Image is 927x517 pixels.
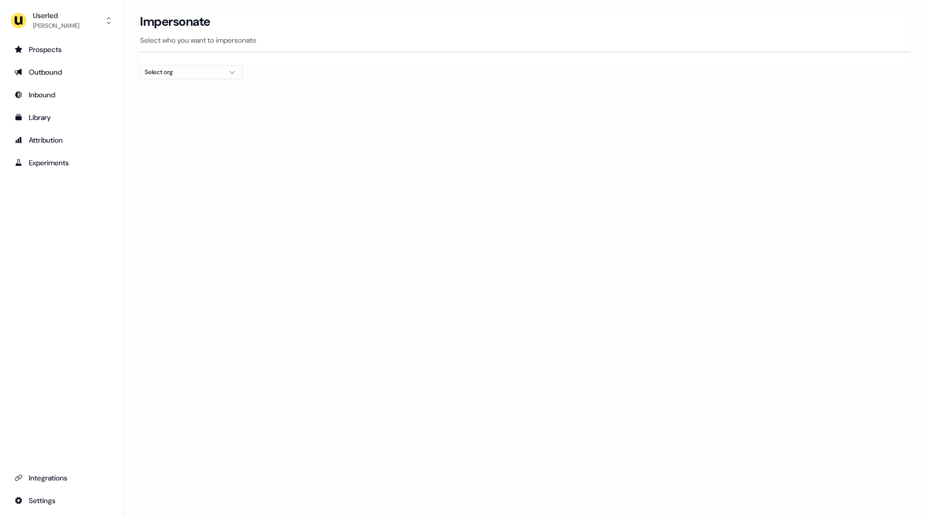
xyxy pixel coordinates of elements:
a: Go to integrations [8,492,115,509]
div: Outbound [14,67,109,77]
div: [PERSON_NAME] [33,21,79,31]
div: Select org [145,67,222,77]
a: Go to attribution [8,132,115,148]
a: Go to outbound experience [8,64,115,80]
div: Experiments [14,158,109,168]
div: Settings [14,495,109,506]
a: Go to experiments [8,154,115,171]
p: Select who you want to impersonate [140,35,911,45]
a: Go to integrations [8,470,115,486]
div: Attribution [14,135,109,145]
div: Integrations [14,473,109,483]
div: Inbound [14,90,109,100]
button: Select org [140,65,243,79]
div: Prospects [14,44,109,55]
div: Userled [33,10,79,21]
a: Go to templates [8,109,115,126]
a: Go to Inbound [8,87,115,103]
a: Go to prospects [8,41,115,58]
div: Library [14,112,109,123]
h3: Impersonate [140,14,211,29]
button: Userled[PERSON_NAME] [8,8,115,33]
